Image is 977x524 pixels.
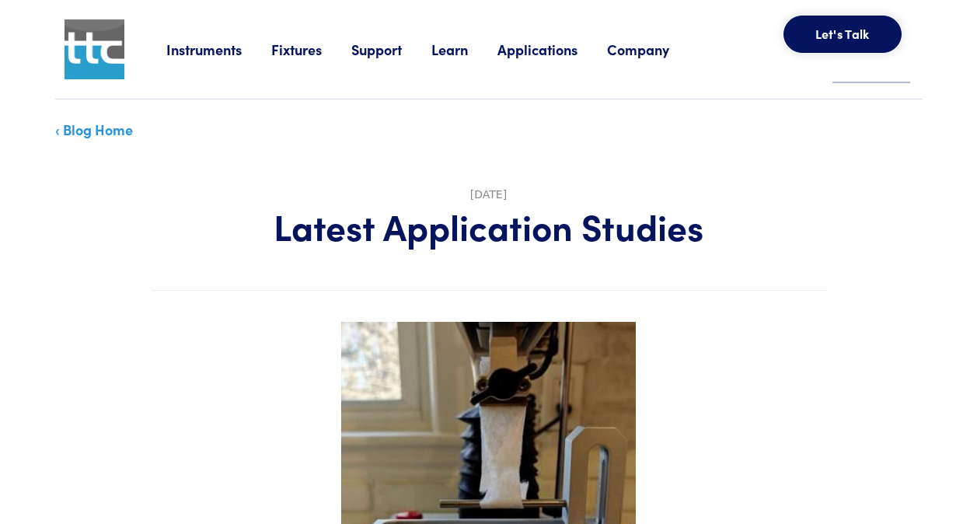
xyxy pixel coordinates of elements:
time: [DATE] [470,188,507,201]
h1: Latest Application Studies [151,204,827,249]
a: Support [351,40,431,59]
a: ‹ Blog Home [55,120,133,139]
button: Let's Talk [783,16,902,53]
a: Instruments [166,40,271,59]
a: Fixtures [271,40,351,59]
img: ttc_logo_1x1_v1.0.png [65,19,124,79]
a: Company [607,40,699,59]
a: Applications [497,40,607,59]
a: Learn [431,40,497,59]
